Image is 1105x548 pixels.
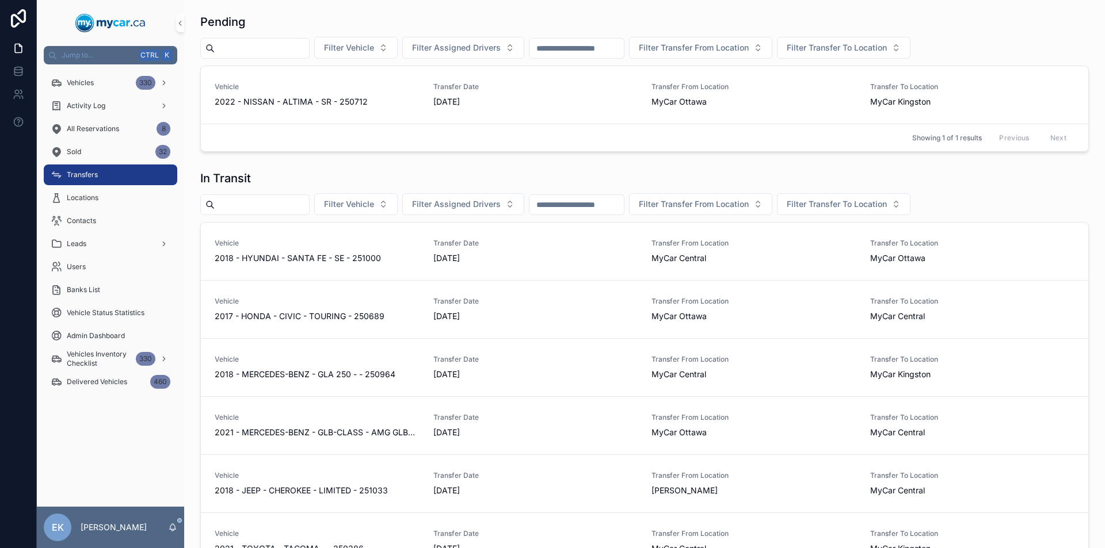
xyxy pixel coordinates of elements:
[870,96,931,108] span: MyCar Kingston
[433,485,638,496] span: [DATE]
[433,82,638,91] span: Transfer Date
[651,297,856,306] span: Transfer From Location
[155,145,170,159] div: 32
[201,396,1088,454] a: Vehicle2021 - MERCEDES-BENZ - GLB-CLASS - AMG GLB35 - 250963Transfer Date[DATE]Transfer From Loca...
[67,239,86,248] span: Leads
[150,375,170,389] div: 460
[433,96,638,108] span: [DATE]
[201,454,1088,512] a: Vehicle2018 - JEEP - CHEROKEE - LIMITED - 251033Transfer Date[DATE]Transfer From Location[PERSON_...
[314,37,398,59] button: Select Button
[787,198,887,210] span: Filter Transfer To Location
[433,252,638,264] span: [DATE]
[44,348,177,369] a: Vehicles Inventory Checklist330
[44,46,177,64] button: Jump to...CtrlK
[44,141,177,162] a: Sold32
[651,471,856,480] span: Transfer From Location
[433,239,638,248] span: Transfer Date
[215,311,384,322] span: 2017 - HONDA - CIVIC - TOURING - 250689
[433,355,638,364] span: Transfer Date
[62,51,135,60] span: Jump to...
[215,485,388,496] span: 2018 - JEEP - CHEROKEE - LIMITED - 251033
[201,338,1088,396] a: Vehicle2018 - MERCEDES-BENZ - GLA 250 - - 250964Transfer Date[DATE]Transfer From LocationMyCar Ce...
[433,471,638,480] span: Transfer Date
[44,187,177,208] a: Locations
[44,233,177,254] a: Leads
[157,122,170,136] div: 8
[651,369,706,380] span: MyCar Central
[870,413,1075,422] span: Transfer To Location
[162,51,172,60] span: K
[215,82,420,91] span: Vehicle
[67,331,125,340] span: Admin Dashboard
[201,280,1088,338] a: Vehicle2017 - HONDA - CIVIC - TOURING - 250689Transfer Date[DATE]Transfer From LocationMyCar Otta...
[870,529,1075,538] span: Transfer To Location
[629,193,772,215] button: Select Button
[200,14,245,30] h1: Pending
[433,529,638,538] span: Transfer Date
[433,369,638,380] span: [DATE]
[412,198,501,210] span: Filter Assigned Drivers
[651,427,707,438] span: MyCar Ottawa
[433,413,638,422] span: Transfer Date
[639,42,749,53] span: Filter Transfer From Location
[44,371,177,392] a: Delivered Vehicles460
[651,252,706,264] span: MyCar Central
[433,297,638,306] span: Transfer Date
[75,14,146,32] img: App logo
[67,285,100,294] span: Banks List
[136,352,155,366] div: 330
[37,64,184,407] div: scrollable content
[215,297,420,306] span: Vehicle
[201,223,1088,280] a: Vehicle2018 - HYUNDAI - SANTA FE - SE - 251000Transfer Date[DATE]Transfer From LocationMyCar Cent...
[67,78,94,87] span: Vehicles
[67,350,131,368] span: Vehicles Inventory Checklist
[44,118,177,139] a: All Reservations8
[67,147,81,156] span: Sold
[215,413,420,422] span: Vehicle
[870,355,1075,364] span: Transfer To Location
[81,522,147,533] p: [PERSON_NAME]
[870,82,1075,91] span: Transfer To Location
[433,311,638,322] span: [DATE]
[412,42,501,53] span: Filter Assigned Drivers
[67,377,127,386] span: Delivered Vehicles
[870,471,1075,480] span: Transfer To Location
[44,95,177,116] a: Activity Log
[67,216,96,225] span: Contacts
[67,193,98,202] span: Locations
[44,325,177,346] a: Admin Dashboard
[651,82,856,91] span: Transfer From Location
[402,193,524,215] button: Select Button
[215,529,420,538] span: Vehicle
[870,252,925,264] span: MyCar Ottawa
[215,369,395,380] span: 2018 - MERCEDES-BENZ - GLA 250 - - 250964
[651,239,856,248] span: Transfer From Location
[870,369,931,380] span: MyCar Kingston
[787,42,887,53] span: Filter Transfer To Location
[651,485,718,496] span: [PERSON_NAME]
[870,427,925,438] span: MyCar Central
[215,355,420,364] span: Vehicle
[912,133,982,143] span: Showing 1 of 1 results
[402,37,524,59] button: Select Button
[200,170,251,186] h1: In Transit
[870,239,1075,248] span: Transfer To Location
[314,193,398,215] button: Select Button
[215,471,420,480] span: Vehicle
[44,256,177,277] a: Users
[870,485,925,496] span: MyCar Central
[67,262,86,271] span: Users
[139,49,160,61] span: Ctrl
[870,297,1075,306] span: Transfer To Location
[777,37,910,59] button: Select Button
[215,96,368,108] span: 2022 - NISSAN - ALTIMA - SR - 250712
[433,427,638,438] span: [DATE]
[44,302,177,323] a: Vehicle Status Statistics
[44,279,177,300] a: Banks List
[651,529,856,538] span: Transfer From Location
[52,520,64,534] span: EK
[67,124,119,133] span: All Reservations
[67,101,105,110] span: Activity Log
[651,96,707,108] span: MyCar Ottawa
[215,427,420,438] span: 2021 - MERCEDES-BENZ - GLB-CLASS - AMG GLB35 - 250963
